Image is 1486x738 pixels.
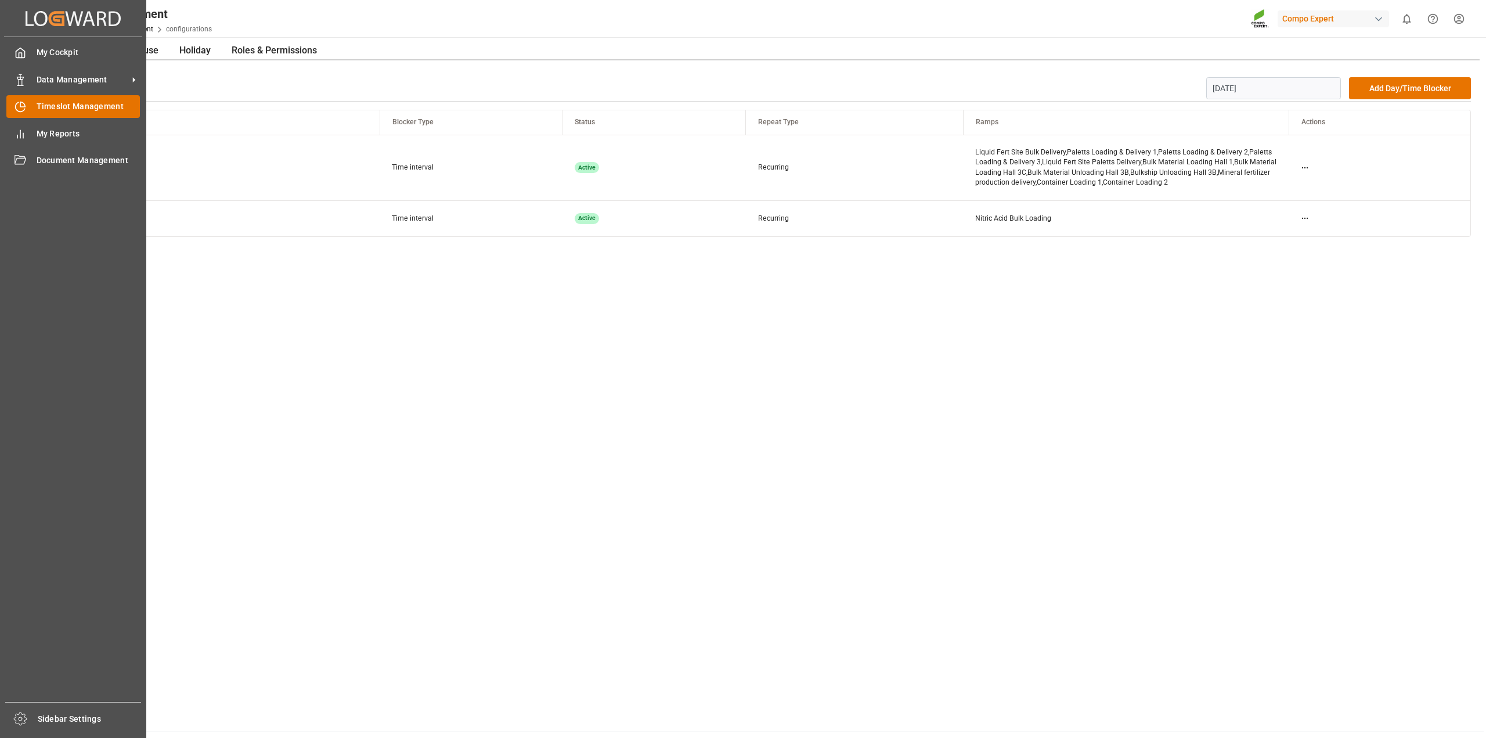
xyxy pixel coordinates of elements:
[963,110,1289,135] th: Ramps
[1289,110,1470,135] th: Actions
[6,41,140,64] a: My Cockpit
[223,41,325,60] div: Roles & Permissions
[746,110,963,135] th: Repeat Type
[6,95,140,118] a: Timeslot Management
[1278,8,1394,30] button: Compo Expert
[758,214,951,224] div: Recurring
[963,200,1289,236] td: Nitric Acid Bulk Loading
[37,100,140,113] span: Timeslot Management
[37,74,128,86] span: Data Management
[1251,9,1269,29] img: Screenshot%202023-09-29%20at%2010.02.21.png_1712312052.png
[54,110,380,135] th: Blocker Name
[38,713,142,725] span: Sidebar Settings
[54,200,380,236] td: loading capacity
[1278,10,1389,27] div: Compo Expert
[6,122,140,145] a: My Reports
[37,46,140,59] span: My Cockpit
[37,154,140,167] span: Document Management
[1420,6,1446,32] button: Help Center
[562,110,746,135] th: Status
[380,135,562,200] td: Time interval
[37,128,140,140] span: My Reports
[380,110,562,135] th: Blocker Type
[1206,77,1341,99] input: DD.MM.YYYY
[963,135,1289,200] td: Liquid Fert Site Bulk Delivery,Paletts Loading & Delivery 1,Paletts Loading & Delivery 2,Paletts ...
[6,149,140,172] a: Document Management
[575,213,600,225] div: Active
[758,163,951,173] div: Recurring
[380,200,562,236] td: Time interval
[54,135,380,200] td: Break Time
[575,162,600,174] div: Active
[171,41,219,60] div: Holiday
[1394,6,1420,32] button: show 0 new notifications
[1349,77,1471,99] button: Add Day/Time Blocker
